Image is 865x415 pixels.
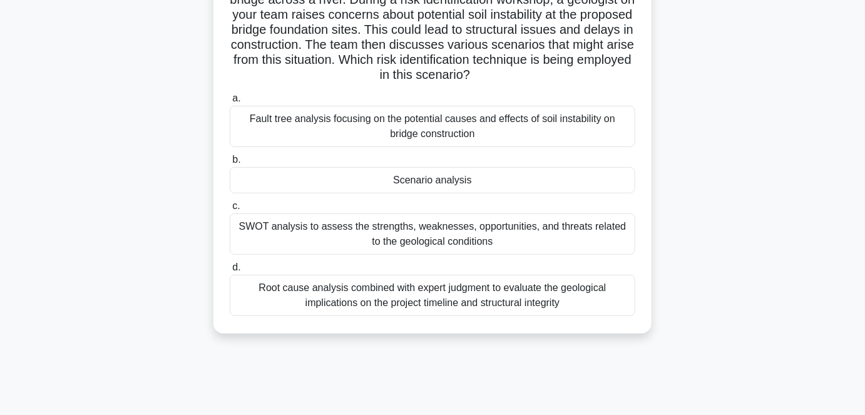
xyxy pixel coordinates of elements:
[232,154,240,165] span: b.
[232,93,240,103] span: a.
[230,275,635,316] div: Root cause analysis combined with expert judgment to evaluate the geological implications on the ...
[232,200,240,211] span: c.
[230,106,635,147] div: Fault tree analysis focusing on the potential causes and effects of soil instability on bridge co...
[230,213,635,255] div: SWOT analysis to assess the strengths, weaknesses, opportunities, and threats related to the geol...
[230,167,635,193] div: Scenario analysis
[232,262,240,272] span: d.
